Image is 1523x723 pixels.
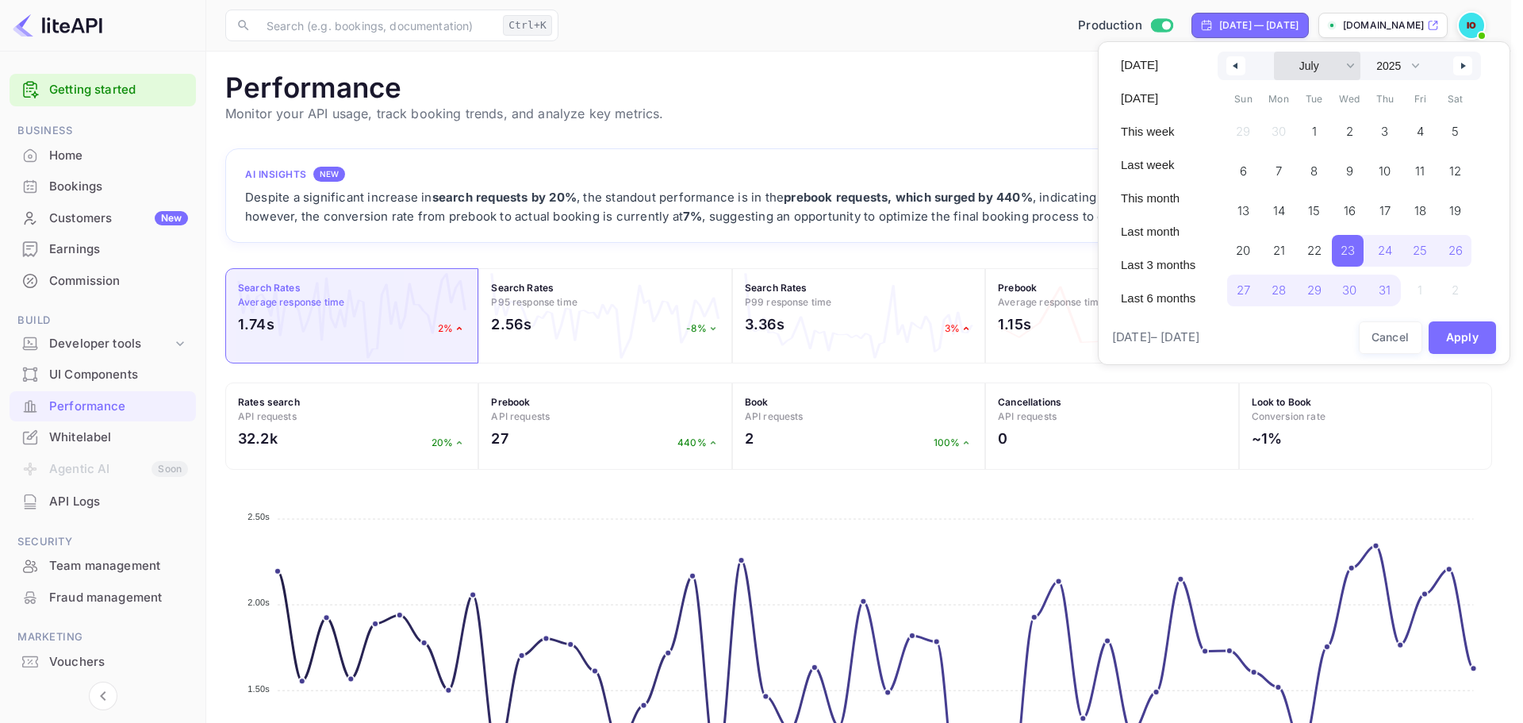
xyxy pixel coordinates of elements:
[1226,231,1261,263] button: 20
[1111,252,1205,279] button: Last 3 months
[1415,157,1425,186] span: 11
[1261,191,1297,223] button: 14
[1367,231,1402,263] button: 24
[1367,87,1402,112] span: Thu
[1429,321,1497,354] button: Apply
[1402,191,1438,223] button: 18
[1367,112,1402,144] button: 3
[1346,157,1353,186] span: 9
[1111,52,1205,79] button: [DATE]
[1296,87,1332,112] span: Tue
[1332,152,1368,183] button: 9
[1449,197,1461,225] span: 19
[1402,152,1438,183] button: 11
[1307,276,1322,305] span: 29
[1413,237,1427,265] span: 25
[1111,152,1205,179] button: Last week
[1381,117,1388,146] span: 3
[1402,112,1438,144] button: 4
[1367,191,1402,223] button: 17
[1237,276,1250,305] span: 27
[1111,218,1205,245] button: Last month
[1236,237,1250,265] span: 20
[1276,157,1282,186] span: 7
[1261,271,1297,302] button: 28
[1438,231,1474,263] button: 26
[1226,87,1261,112] span: Sun
[1332,231,1368,263] button: 23
[1332,112,1368,144] button: 2
[1332,271,1368,302] button: 30
[1438,112,1474,144] button: 5
[1261,231,1297,263] button: 21
[1342,276,1356,305] span: 30
[1452,117,1459,146] span: 5
[1296,152,1332,183] button: 8
[1307,237,1322,265] span: 22
[1226,152,1261,183] button: 6
[1359,321,1422,354] button: Cancel
[1378,237,1392,265] span: 24
[1312,117,1317,146] span: 1
[1367,152,1402,183] button: 10
[1310,157,1318,186] span: 8
[1332,87,1368,112] span: Wed
[1112,329,1199,347] span: [DATE] – [DATE]
[1379,276,1391,305] span: 31
[1438,87,1474,112] span: Sat
[1296,231,1332,263] button: 22
[1237,197,1249,225] span: 13
[1449,157,1461,186] span: 12
[1344,197,1356,225] span: 16
[1261,87,1297,112] span: Mon
[1273,237,1285,265] span: 21
[1308,197,1320,225] span: 15
[1296,112,1332,144] button: 1
[1111,285,1205,312] button: Last 6 months
[1346,117,1353,146] span: 2
[1379,197,1391,225] span: 17
[1273,197,1285,225] span: 14
[1379,157,1391,186] span: 10
[1341,237,1355,265] span: 23
[1111,185,1205,212] button: This month
[1296,191,1332,223] button: 15
[1438,152,1474,183] button: 12
[1402,87,1438,112] span: Fri
[1417,117,1424,146] span: 4
[1111,85,1205,112] button: [DATE]
[1240,157,1247,186] span: 6
[1226,271,1261,302] button: 27
[1261,152,1297,183] button: 7
[1226,191,1261,223] button: 13
[1332,191,1368,223] button: 16
[1414,197,1426,225] span: 18
[1402,231,1438,263] button: 25
[1367,271,1402,302] button: 31
[1448,237,1463,265] span: 26
[1272,276,1286,305] span: 28
[1296,271,1332,302] button: 29
[1111,118,1205,145] button: This week
[1438,191,1474,223] button: 19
